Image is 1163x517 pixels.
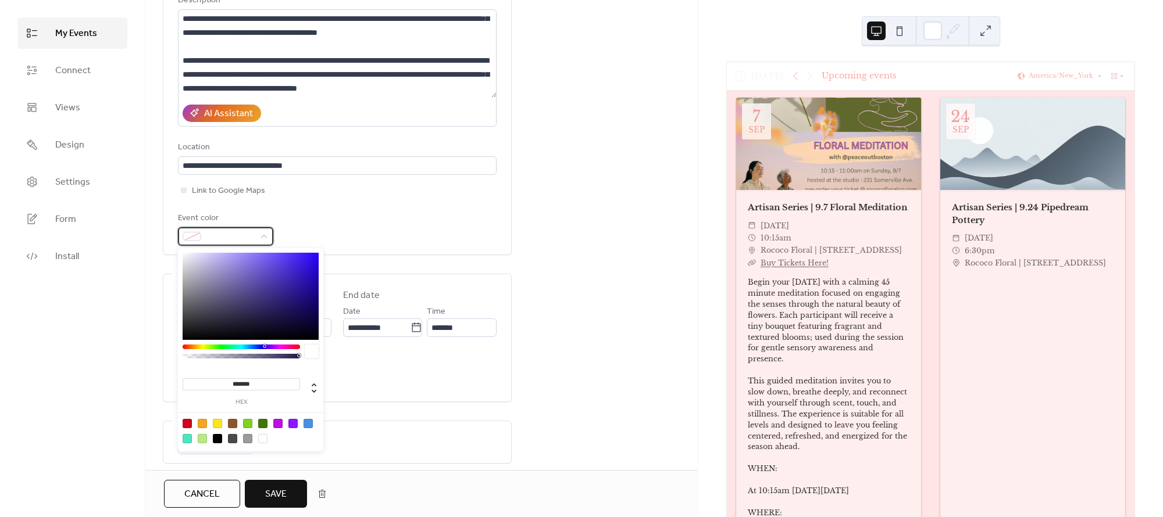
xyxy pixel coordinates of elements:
div: Artisan Series | 9.24 Pipedream Pottery [940,202,1125,227]
div: #8B572A [228,419,237,428]
span: Save [265,487,287,501]
div: ​ [952,232,960,244]
span: Connect [55,64,91,78]
div: AI Assistant [204,107,253,121]
div: End date [343,289,380,303]
div: #50E3C2 [183,434,192,443]
span: Form [55,213,76,227]
span: America/New_York [1029,73,1093,80]
div: Sep [952,126,969,134]
a: Artisan Series | 9.7 Floral Meditation [748,202,907,213]
div: Location [178,141,494,155]
div: ​ [748,257,756,269]
a: Settings [17,166,127,198]
span: Rococo Floral | [STREET_ADDRESS] [965,257,1106,269]
div: #D0021B [183,419,192,428]
a: Views [17,92,127,123]
div: Event color [178,211,271,225]
div: ​ [748,220,756,232]
span: Date [343,305,361,319]
span: My Events [55,27,97,41]
span: 6:30pm [965,245,995,257]
button: AI Assistant [183,105,261,122]
span: Design [55,138,84,152]
div: ​ [952,257,960,269]
div: #7ED321 [243,419,252,428]
div: #BD10E0 [273,419,283,428]
span: 10:15am [761,232,791,244]
div: #9013FE [288,419,298,428]
span: Rococo Floral | [STREET_ADDRESS] [761,244,902,256]
div: #000000 [213,434,222,443]
div: ​ [748,244,756,256]
div: #F8E71C [213,419,222,428]
span: Cancel [184,487,220,501]
div: #4A4A4A [228,434,237,443]
span: Time [427,305,445,319]
label: hex [183,399,300,405]
span: [DATE] [965,232,993,244]
div: #4A90E2 [304,419,313,428]
button: Save [245,480,307,508]
div: 24 [951,109,970,124]
span: Link to Google Maps [192,184,265,198]
div: Sep [748,126,765,134]
a: Connect [17,55,127,86]
div: #F5A623 [198,419,207,428]
a: Install [17,240,127,272]
span: Install [55,250,79,264]
a: Buy Tickets Here! [761,258,829,267]
a: Design [17,129,127,160]
div: #417505 [258,419,267,428]
div: ​ [952,245,960,257]
span: [DATE] [761,220,789,232]
span: Settings [55,175,90,189]
a: Form [17,203,127,235]
div: ​ [748,232,756,244]
div: #9B9B9B [243,434,252,443]
button: Cancel [164,480,240,508]
div: 7 [752,109,761,124]
div: Upcoming events [822,70,897,82]
span: Views [55,101,80,115]
a: My Events [17,17,127,49]
div: #B8E986 [198,434,207,443]
div: #FFFFFF [258,434,267,443]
